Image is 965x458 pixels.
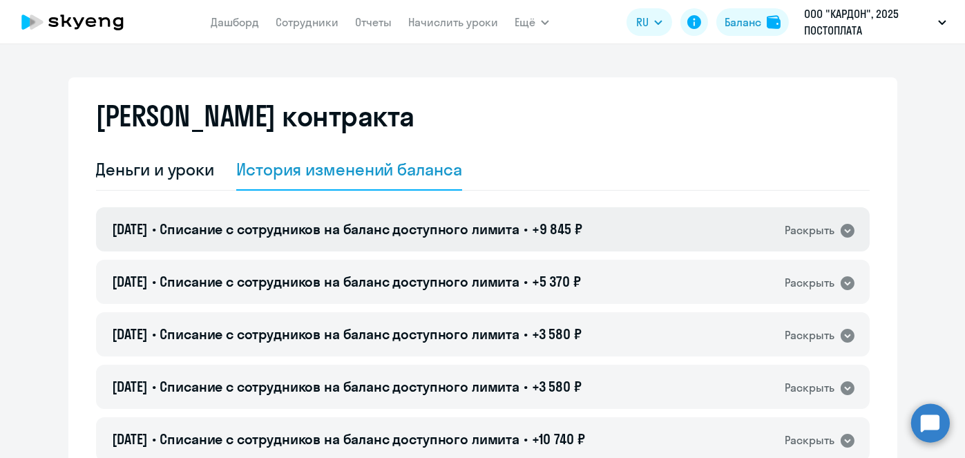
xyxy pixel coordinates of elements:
span: • [152,430,156,448]
span: +5 370 ₽ [532,273,581,290]
span: • [524,273,528,290]
div: История изменений баланса [236,158,462,180]
button: Ещё [515,8,549,36]
span: • [524,325,528,343]
div: Деньги и уроки [96,158,215,180]
a: Сотрудники [276,15,338,29]
div: Раскрыть [785,222,835,239]
span: Списание с сотрудников на баланс доступного лимита [160,325,519,343]
span: +3 580 ₽ [532,325,582,343]
span: • [524,220,528,238]
span: +9 845 ₽ [532,220,582,238]
span: [DATE] [113,430,148,448]
img: balance [767,15,781,29]
span: • [524,430,528,448]
div: Раскрыть [785,274,835,292]
a: Начислить уроки [408,15,498,29]
button: RU [627,8,672,36]
span: [DATE] [113,378,148,395]
span: [DATE] [113,325,148,343]
span: Списание с сотрудников на баланс доступного лимита [160,430,519,448]
span: • [152,378,156,395]
span: Списание с сотрудников на баланс доступного лимита [160,273,519,290]
span: • [524,378,528,395]
h2: [PERSON_NAME] контракта [96,99,415,133]
span: +3 580 ₽ [532,378,582,395]
div: Баланс [725,14,761,30]
span: • [152,220,156,238]
a: Дашборд [211,15,259,29]
span: [DATE] [113,220,148,238]
span: • [152,273,156,290]
span: Ещё [515,14,535,30]
span: RU [636,14,649,30]
span: • [152,325,156,343]
span: +10 740 ₽ [532,430,585,448]
a: Отчеты [355,15,392,29]
button: Балансbalance [716,8,789,36]
div: Раскрыть [785,432,835,449]
span: Списание с сотрудников на баланс доступного лимита [160,220,519,238]
span: [DATE] [113,273,148,290]
div: Раскрыть [785,379,835,397]
button: ООО "КАРДОН", 2025 ПОСТОПЛАТА [797,6,953,39]
div: Раскрыть [785,327,835,344]
p: ООО "КАРДОН", 2025 ПОСТОПЛАТА [804,6,933,39]
span: Списание с сотрудников на баланс доступного лимита [160,378,519,395]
